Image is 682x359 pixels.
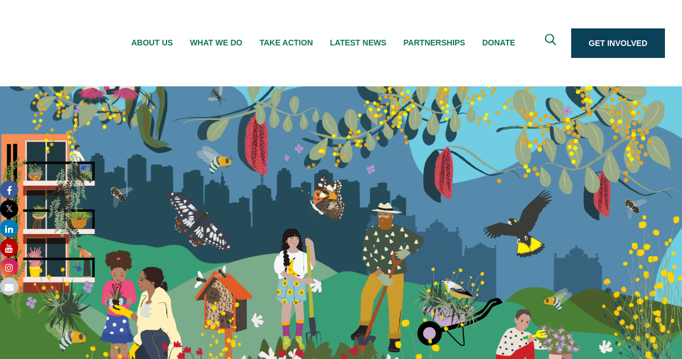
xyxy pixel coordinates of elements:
[131,38,173,47] span: About Us
[330,38,386,47] span: Latest News
[181,10,251,77] li: What We Do
[544,34,559,53] span: Expand search box
[190,38,242,47] span: What We Do
[482,38,515,47] span: Donate
[251,10,321,77] li: Take Action
[571,28,665,58] a: Get Involved
[404,38,465,47] span: Partnerships
[538,30,565,57] button: Expand search box Close search box
[123,10,181,77] li: About Us
[259,38,313,47] span: Take Action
